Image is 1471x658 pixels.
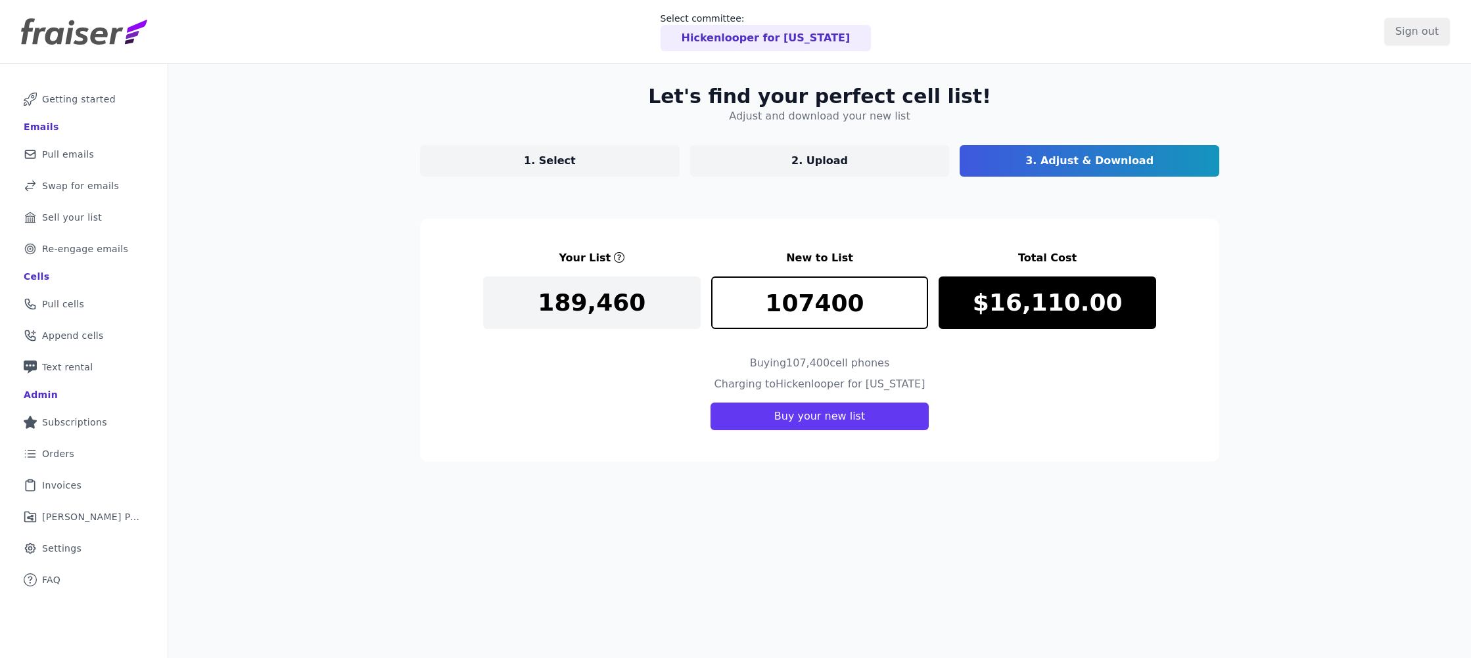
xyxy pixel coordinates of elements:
p: 2. Upload [791,153,848,169]
button: Buy your new list [711,403,929,430]
span: Invoices [42,479,82,492]
a: Swap for emails [11,171,157,200]
a: 1. Select [420,145,680,177]
h2: Let's find your perfect cell list! [648,85,991,108]
a: Subscriptions [11,408,157,437]
a: Re-engage emails [11,234,157,263]
span: FAQ [42,573,60,586]
h4: Charging to Hickenlooper for [US_STATE] [714,376,925,392]
a: Orders [11,439,157,468]
p: 189,460 [538,290,645,316]
div: Cells [24,270,49,283]
p: 3. Adjust & Download [1025,153,1154,169]
a: Sell your list [11,203,157,232]
div: Emails [24,120,59,133]
p: Hickenlooper for [US_STATE] [682,30,851,46]
span: Settings [42,542,82,555]
h4: Adjust and download your new list [729,108,910,124]
p: 1. Select [524,153,576,169]
h3: Total Cost [939,250,1156,266]
p: Select committee: [661,12,872,25]
input: Sign out [1384,18,1450,45]
a: Text rental [11,353,157,382]
span: Swap for emails [42,179,119,192]
a: Invoices [11,471,157,500]
a: Settings [11,534,157,563]
span: Orders [42,447,74,460]
span: Append cells [42,329,104,342]
a: Getting started [11,85,157,114]
a: Pull cells [11,290,157,318]
span: Getting started [42,93,116,106]
span: Subscriptions [42,416,107,429]
div: Admin [24,388,58,401]
a: [PERSON_NAME] Performance [11,502,157,531]
a: Select committee: Hickenlooper for [US_STATE] [661,12,872,51]
h3: New to List [711,250,929,266]
a: 2. Upload [690,145,950,177]
span: Pull cells [42,297,84,311]
a: 3. Adjust & Download [960,145,1219,177]
a: Pull emails [11,140,157,169]
h4: Buying 107,400 cell phones [750,355,890,371]
span: Sell your list [42,211,102,224]
p: $16,110.00 [973,290,1123,316]
a: Append cells [11,321,157,350]
a: FAQ [11,565,157,594]
span: [PERSON_NAME] Performance [42,510,141,523]
img: Fraiser Logo [21,18,147,45]
span: Re-engage emails [42,242,128,255]
span: Text rental [42,361,93,374]
span: Pull emails [42,148,94,161]
h3: Your List [559,250,611,266]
